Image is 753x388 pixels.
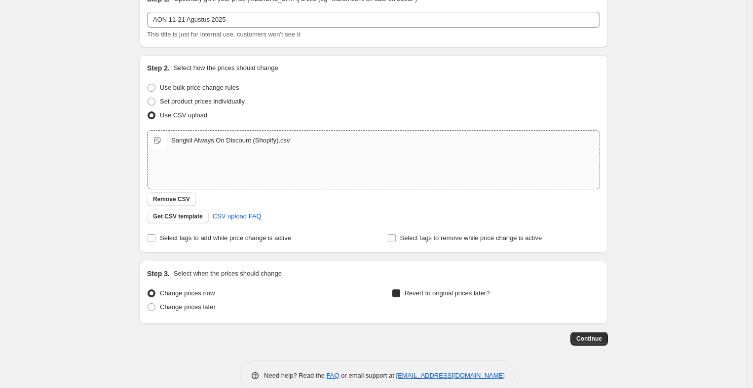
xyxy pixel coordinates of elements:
h2: Step 3. [147,269,170,279]
span: Select tags to add while price change is active [160,234,291,242]
button: Get CSV template [147,210,209,223]
button: Continue [570,332,608,346]
p: Select when the prices should change [174,269,282,279]
h2: Step 2. [147,63,170,73]
span: Remove CSV [153,195,190,203]
span: Continue [576,335,602,343]
span: Change prices later [160,303,216,311]
a: FAQ [327,372,339,379]
p: Select how the prices should change [174,63,278,73]
button: Remove CSV [147,192,196,206]
span: Select tags to remove while price change is active [400,234,542,242]
span: Revert to original prices later? [405,289,490,297]
span: Change prices now [160,289,215,297]
span: Use bulk price change rules [160,84,239,91]
span: Need help? Read the [264,372,327,379]
span: This title is just for internal use, customers won't see it [147,31,300,38]
input: 30% off holiday sale [147,12,600,28]
div: Sangkil Always On Discount (Shopify).csv [171,136,290,145]
span: CSV upload FAQ [213,212,262,221]
a: [EMAIL_ADDRESS][DOMAIN_NAME] [396,372,505,379]
span: Set product prices individually [160,98,245,105]
span: Get CSV template [153,212,203,220]
span: or email support at [339,372,396,379]
span: Use CSV upload [160,111,207,119]
a: CSV upload FAQ [207,209,267,224]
